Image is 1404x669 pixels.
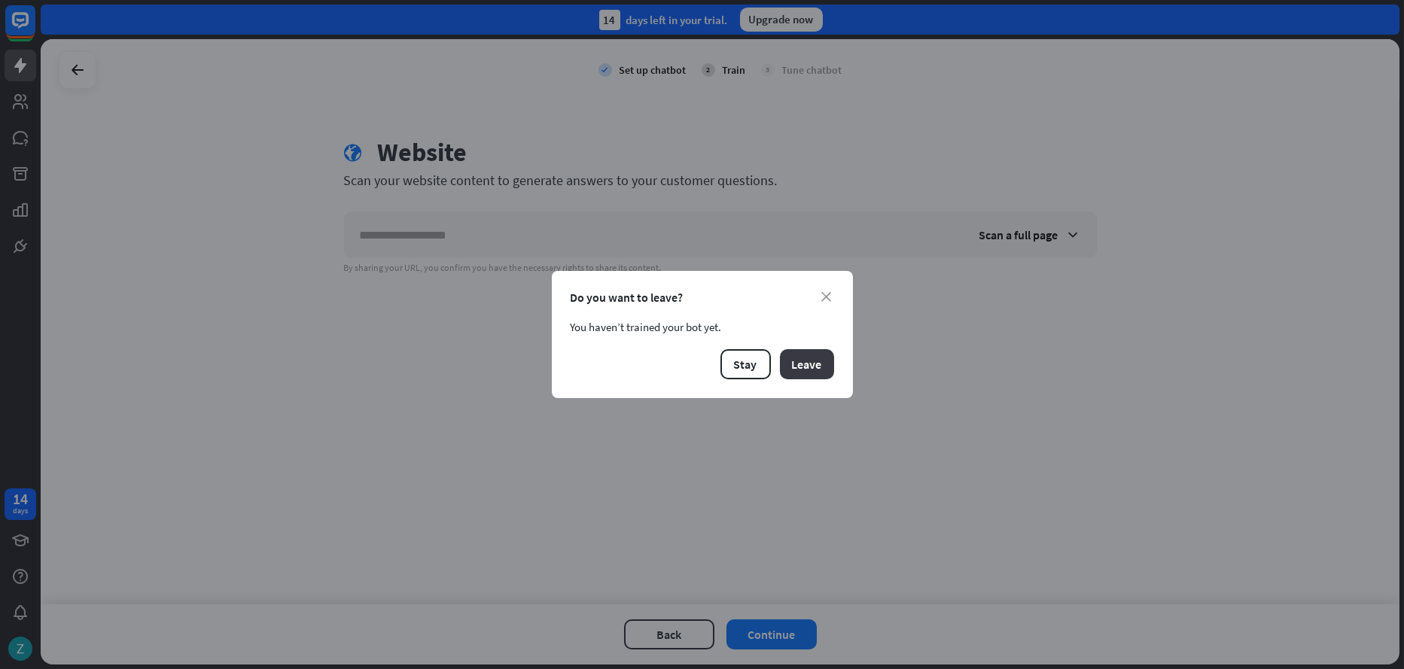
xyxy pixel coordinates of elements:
[571,320,834,334] div: You haven’t trained your bot yet.
[780,349,834,379] button: Leave
[720,349,771,379] button: Stay
[822,292,832,302] i: close
[12,6,57,51] button: Open LiveChat chat widget
[571,290,834,305] div: Do you want to leave?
